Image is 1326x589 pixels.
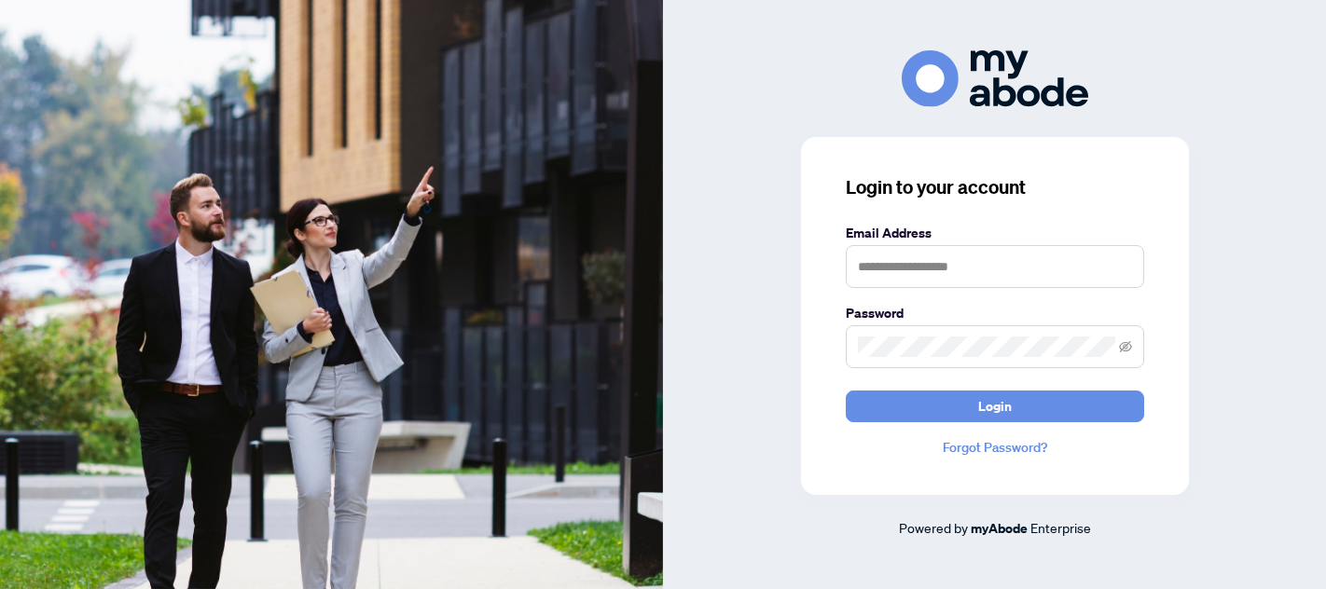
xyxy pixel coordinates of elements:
h3: Login to your account [846,174,1144,200]
button: Login [846,390,1144,422]
label: Password [846,303,1144,323]
span: eye-invisible [1119,340,1132,353]
span: Login [978,391,1012,421]
span: Powered by [899,519,968,536]
span: Enterprise [1030,519,1091,536]
a: myAbode [971,518,1028,539]
img: ma-logo [902,50,1088,107]
label: Email Address [846,223,1144,243]
a: Forgot Password? [846,437,1144,458]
